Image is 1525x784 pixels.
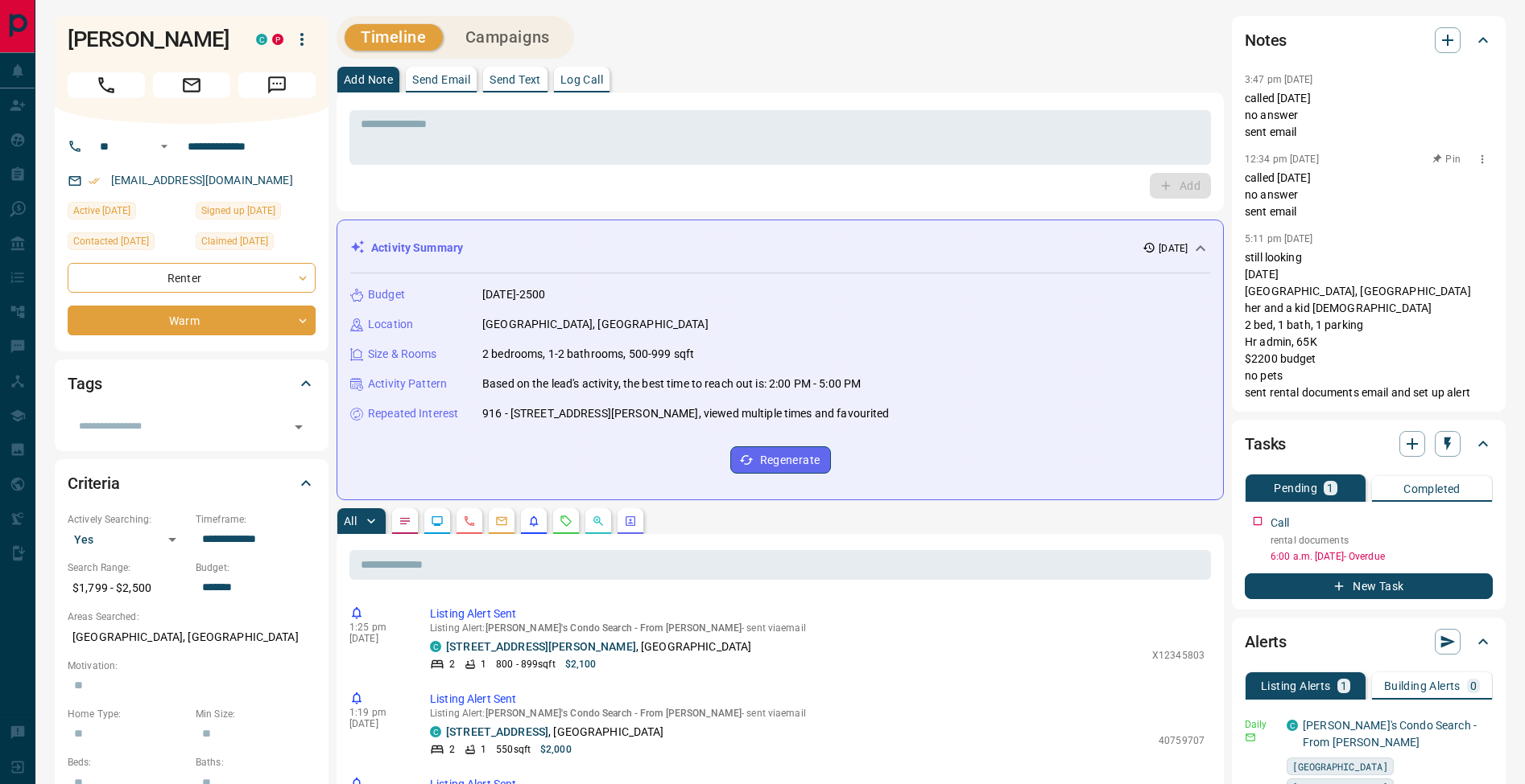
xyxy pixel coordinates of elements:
[1271,549,1493,564] p: 6:00 a.m. [DATE] - Overdue
[196,232,316,255] div: Wed Jul 23 2025
[68,263,316,293] div: Renter
[430,641,441,652] div: condos.ca
[344,74,393,85] p: Add Note
[196,512,316,527] p: Timeframe:
[111,174,293,187] a: [EMAIL_ADDRESS][DOMAIN_NAME]
[73,233,149,249] span: Contacted [DATE]
[256,34,267,45] div: condos.ca
[368,376,447,392] p: Activity Pattern
[350,233,1210,263] div: Activity Summary[DATE]
[68,371,101,396] h2: Tags
[68,575,188,601] p: $1,799 - $2,500
[449,742,455,757] p: 2
[196,560,316,575] p: Budget:
[68,72,145,98] span: Call
[68,610,316,624] p: Areas Searched:
[495,515,508,527] svg: Emails
[1271,515,1290,532] p: Call
[68,464,316,503] div: Criteria
[1245,154,1319,165] p: 12:34 pm [DATE]
[368,286,405,303] p: Budget
[287,416,310,438] button: Open
[196,202,316,224] div: Wed May 07 2025
[496,657,555,671] p: 800 - 899 sqft
[449,24,566,51] button: Campaigns
[1245,732,1256,743] svg: Email
[463,515,476,527] svg: Calls
[490,74,541,85] p: Send Text
[1152,648,1205,663] p: X12345803
[368,405,458,422] p: Repeated Interest
[430,691,1205,708] p: Listing Alert Sent
[349,707,406,718] p: 1:19 pm
[1245,629,1287,655] h2: Alerts
[68,364,316,403] div: Tags
[196,755,316,770] p: Baths:
[68,232,188,255] div: Wed Aug 06 2025
[68,470,120,496] h2: Criteria
[430,708,1205,719] p: Listing Alert : - sent via email
[1245,74,1313,85] p: 3:47 pm [DATE]
[349,718,406,729] p: [DATE]
[1261,680,1331,692] p: Listing Alerts
[430,605,1205,622] p: Listing Alert Sent
[560,74,603,85] p: Log Call
[486,622,742,634] span: [PERSON_NAME]'s Condo Search - From [PERSON_NAME]
[430,622,1205,634] p: Listing Alert : - sent via email
[430,726,441,737] div: condos.ca
[201,233,268,249] span: Claimed [DATE]
[399,515,411,527] svg: Notes
[73,203,130,219] span: Active [DATE]
[68,306,316,335] div: Warm
[201,203,275,219] span: Signed up [DATE]
[1245,717,1277,732] p: Daily
[1271,533,1493,548] p: rental documents
[1245,21,1493,60] div: Notes
[1245,573,1493,599] button: New Task
[482,405,890,422] p: 916 - [STREET_ADDRESS][PERSON_NAME], viewed multiple times and favourited
[431,515,444,527] svg: Lead Browsing Activity
[481,657,486,671] p: 1
[482,376,861,392] p: Based on the lead's activity, the best time to reach out is: 2:00 PM - 5:00 PM
[1403,483,1461,495] p: Completed
[1287,720,1298,731] div: condos.ca
[272,34,283,45] div: property.ca
[68,755,188,770] p: Beds:
[1327,482,1333,494] p: 1
[560,515,572,527] svg: Requests
[68,624,316,651] p: [GEOGRAPHIC_DATA], [GEOGRAPHIC_DATA]
[368,346,437,363] p: Size & Rooms
[446,725,548,738] a: [STREET_ADDRESS]
[486,708,742,719] span: [PERSON_NAME]'s Condo Search - From [PERSON_NAME]
[1245,622,1493,661] div: Alerts
[1245,27,1287,53] h2: Notes
[1341,680,1347,692] p: 1
[68,527,188,552] div: Yes
[1245,249,1493,401] p: still looking [DATE] [GEOGRAPHIC_DATA], [GEOGRAPHIC_DATA] her and a kid [DEMOGRAPHIC_DATA] 2 bed,...
[349,633,406,644] p: [DATE]
[349,622,406,633] p: 1:25 pm
[449,657,455,671] p: 2
[482,316,709,333] p: [GEOGRAPHIC_DATA], [GEOGRAPHIC_DATA]
[1245,170,1493,220] p: called [DATE] no answer sent email
[1303,719,1477,749] a: [PERSON_NAME]'s Condo Search - From [PERSON_NAME]
[1245,431,1286,457] h2: Tasks
[68,202,188,224] div: Thu Aug 07 2025
[345,24,443,51] button: Timeline
[446,638,751,655] p: , [GEOGRAPHIC_DATA]
[68,707,188,721] p: Home Type:
[446,640,636,653] a: [STREET_ADDRESS][PERSON_NAME]
[344,515,357,527] p: All
[1245,425,1493,463] div: Tasks
[153,72,230,98] span: Email
[1424,152,1470,166] button: Pin
[238,72,316,98] span: Message
[155,137,174,156] button: Open
[68,659,316,673] p: Motivation:
[496,742,531,757] p: 550 sqft
[1384,680,1461,692] p: Building Alerts
[68,512,188,527] p: Actively Searching:
[540,742,572,757] p: $2,000
[482,346,694,363] p: 2 bedrooms, 1-2 bathrooms, 500-999 sqft
[68,560,188,575] p: Search Range:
